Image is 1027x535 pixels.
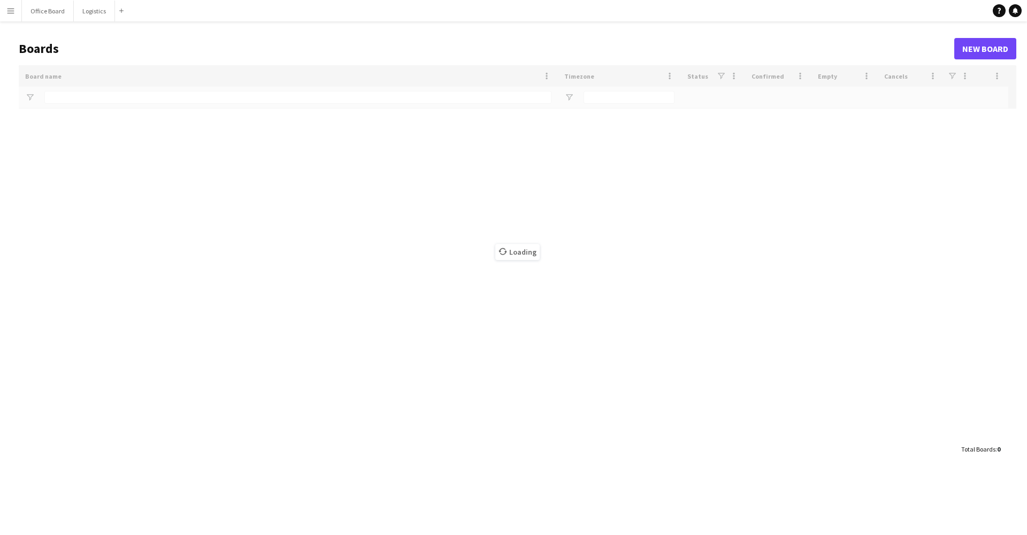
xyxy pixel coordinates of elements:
[997,445,1000,453] span: 0
[954,38,1016,59] a: New Board
[495,244,540,260] span: Loading
[961,439,1000,460] div: :
[19,41,954,57] h1: Boards
[74,1,115,21] button: Logistics
[22,1,74,21] button: Office Board
[961,445,995,453] span: Total Boards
